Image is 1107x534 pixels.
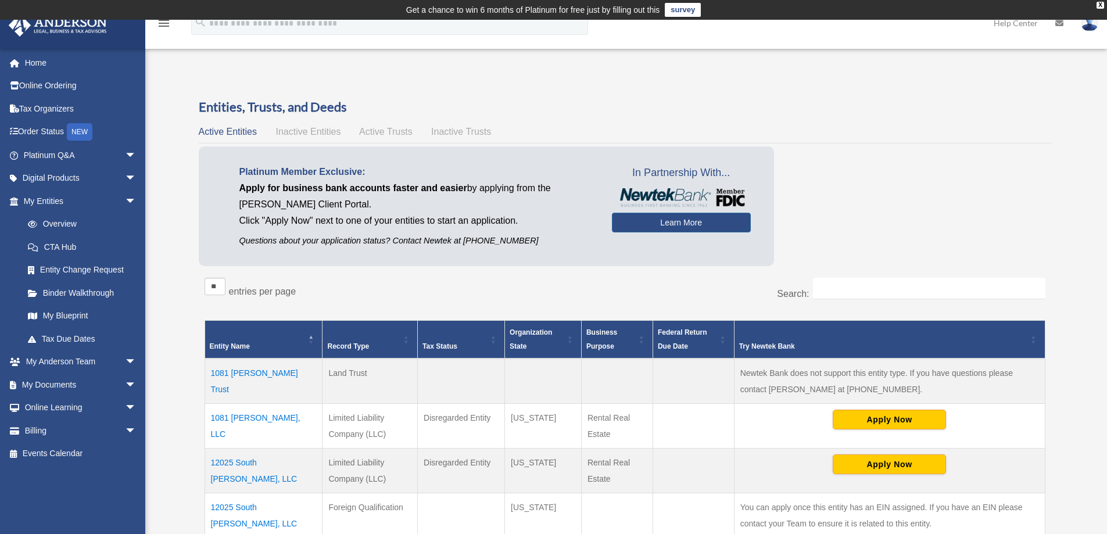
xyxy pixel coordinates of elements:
[199,127,257,137] span: Active Entities
[505,321,582,359] th: Organization State: Activate to sort
[1081,15,1098,31] img: User Pic
[8,189,148,213] a: My Entitiesarrow_drop_down
[205,404,323,449] td: 1081 [PERSON_NAME], LLC
[323,404,418,449] td: Limited Liability Company (LLC)
[275,127,341,137] span: Inactive Entities
[418,321,505,359] th: Tax Status: Activate to sort
[205,321,323,359] th: Entity Name: Activate to invert sorting
[8,167,154,190] a: Digital Productsarrow_drop_down
[359,127,413,137] span: Active Trusts
[505,404,582,449] td: [US_STATE]
[125,373,148,397] span: arrow_drop_down
[431,127,491,137] span: Inactive Trusts
[5,14,110,37] img: Anderson Advisors Platinum Portal
[586,328,617,350] span: Business Purpose
[239,164,594,180] p: Platinum Member Exclusive:
[239,180,594,213] p: by applying from the [PERSON_NAME] Client Portal.
[1097,2,1104,9] div: close
[125,419,148,443] span: arrow_drop_down
[658,328,707,350] span: Federal Return Due Date
[205,449,323,493] td: 12025 South [PERSON_NAME], LLC
[16,213,142,236] a: Overview
[418,449,505,493] td: Disregarded Entity
[16,259,148,282] a: Entity Change Request
[734,359,1045,404] td: Newtek Bank does not support this entity type. If you have questions please contact [PERSON_NAME]...
[8,419,154,442] a: Billingarrow_drop_down
[16,281,148,304] a: Binder Walkthrough
[8,442,154,465] a: Events Calendar
[239,234,594,248] p: Questions about your application status? Contact Newtek at [PHONE_NUMBER]
[665,3,701,17] a: survey
[67,123,92,141] div: NEW
[653,321,734,359] th: Federal Return Due Date: Activate to sort
[323,321,418,359] th: Record Type: Activate to sort
[8,51,154,74] a: Home
[125,189,148,213] span: arrow_drop_down
[125,167,148,191] span: arrow_drop_down
[194,16,207,28] i: search
[125,144,148,167] span: arrow_drop_down
[16,304,148,328] a: My Blueprint
[327,342,369,350] span: Record Type
[157,20,171,30] a: menu
[8,396,154,420] a: Online Learningarrow_drop_down
[777,289,809,299] label: Search:
[125,350,148,374] span: arrow_drop_down
[581,449,653,493] td: Rental Real Estate
[8,350,154,374] a: My Anderson Teamarrow_drop_down
[418,404,505,449] td: Disregarded Entity
[612,213,751,232] a: Learn More
[16,235,148,259] a: CTA Hub
[157,16,171,30] i: menu
[199,98,1051,116] h3: Entities, Trusts, and Deeds
[8,74,154,98] a: Online Ordering
[8,120,154,144] a: Order StatusNEW
[581,404,653,449] td: Rental Real Estate
[323,449,418,493] td: Limited Liability Company (LLC)
[422,342,457,350] span: Tax Status
[229,286,296,296] label: entries per page
[239,183,467,193] span: Apply for business bank accounts faster and easier
[612,164,751,182] span: In Partnership With...
[125,396,148,420] span: arrow_drop_down
[16,327,148,350] a: Tax Due Dates
[239,213,594,229] p: Click "Apply Now" next to one of your entities to start an application.
[734,321,1045,359] th: Try Newtek Bank : Activate to sort
[8,373,154,396] a: My Documentsarrow_drop_down
[8,97,154,120] a: Tax Organizers
[505,449,582,493] td: [US_STATE]
[739,339,1027,353] div: Try Newtek Bank
[8,144,154,167] a: Platinum Q&Aarrow_drop_down
[833,454,946,474] button: Apply Now
[510,328,552,350] span: Organization State
[323,359,418,404] td: Land Trust
[205,359,323,404] td: 1081 [PERSON_NAME] Trust
[833,410,946,429] button: Apply Now
[406,3,660,17] div: Get a chance to win 6 months of Platinum for free just by filling out this
[581,321,653,359] th: Business Purpose: Activate to sort
[618,188,745,207] img: NewtekBankLogoSM.png
[210,342,250,350] span: Entity Name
